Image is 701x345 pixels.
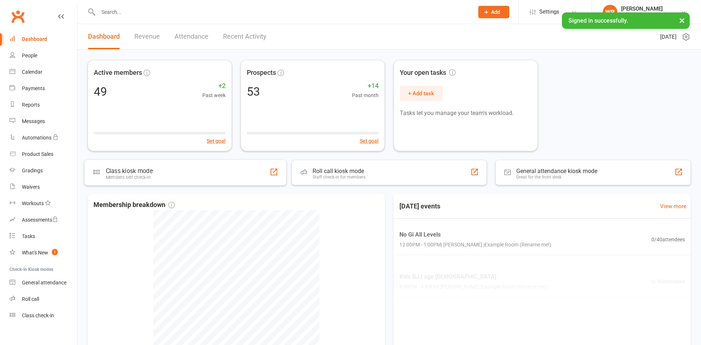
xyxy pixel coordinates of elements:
div: Workouts [22,200,44,206]
button: Set goal [207,137,226,145]
span: 0 / 40 attendees [651,235,685,243]
div: Payments [22,85,45,91]
div: Staff check-in for members [313,175,365,180]
a: Automations [9,130,77,146]
div: WB [603,5,617,19]
div: Members self check-in [106,175,153,180]
div: [PERSON_NAME] [621,5,666,12]
input: Search... [96,7,469,17]
div: Assessments [22,217,58,223]
a: Reports [9,97,77,113]
button: × [675,12,689,28]
a: Dashboard [9,31,77,47]
div: Automations [22,135,51,141]
a: Revenue [134,24,160,49]
a: Messages [9,113,77,130]
a: Recent Activity [223,24,267,49]
span: +14 [352,81,379,91]
a: Gradings [9,162,77,179]
span: Signed in successfully. [568,17,628,24]
span: Your open tasks [400,68,456,78]
a: Class kiosk mode [9,307,77,324]
a: General attendance kiosk mode [9,275,77,291]
a: Payments [9,80,77,97]
a: Assessments [9,212,77,228]
div: General attendance kiosk mode [516,168,597,175]
div: Product Sales [22,151,53,157]
button: Set goal [360,137,379,145]
span: Past week [202,91,226,99]
a: Tasks [9,228,77,245]
div: People [22,53,37,58]
span: Settings [539,4,559,20]
span: Prospects [247,68,276,78]
a: View more [660,202,686,211]
div: General attendance [22,280,66,285]
div: Dashboard [22,36,47,42]
div: 49 [94,86,107,97]
span: [DATE] [660,32,677,41]
div: Reports [22,102,40,108]
div: Class kiosk mode [106,168,153,175]
div: Gradings [22,168,43,173]
div: Messages [22,118,45,124]
p: Tasks let you manage your team's workload. [400,108,532,118]
a: Calendar [9,64,77,80]
div: Control Martial Arts [621,12,666,19]
span: 12:00PM - 1:00PM | [PERSON_NAME] | Example Room (Rename me!) [399,241,551,249]
span: No Gi All Levels [399,230,551,239]
span: Active members [94,68,142,78]
a: Attendance [175,24,208,49]
a: What's New1 [9,245,77,261]
div: 53 [247,86,260,97]
a: Waivers [9,179,77,195]
div: Class check-in [22,313,54,318]
span: 0 / 30 attendees [651,277,685,285]
h3: [DATE] events [394,200,446,213]
div: What's New [22,250,48,256]
button: + Add task [400,86,443,101]
div: Roll call [22,296,39,302]
span: Add [491,9,500,15]
span: +2 [202,81,226,91]
button: Add [478,6,509,18]
span: 1 [52,249,58,255]
a: People [9,47,77,64]
span: 4:00PM - 4:45PM | [PERSON_NAME] | Example Room (Rename me!) [399,283,548,291]
span: Membership breakdown [93,200,175,210]
span: Past month [352,91,379,99]
div: Waivers [22,184,40,190]
a: Workouts [9,195,77,212]
a: Dashboard [88,24,120,49]
div: Great for the front desk [516,175,597,180]
a: Roll call [9,291,77,307]
a: Product Sales [9,146,77,162]
div: Tasks [22,233,35,239]
span: Kids BJJ age [DEMOGRAPHIC_DATA] [399,272,548,281]
a: Clubworx [9,7,27,26]
div: Calendar [22,69,42,75]
div: Roll call kiosk mode [313,168,365,175]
